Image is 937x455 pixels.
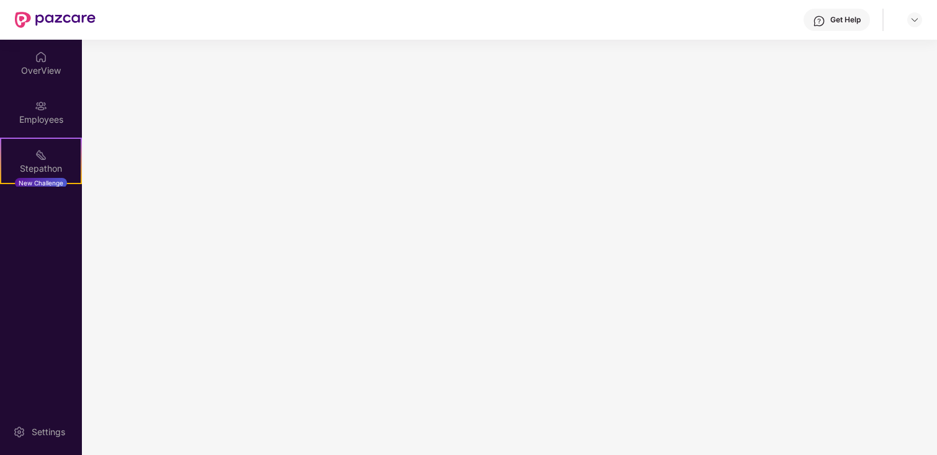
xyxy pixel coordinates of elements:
img: svg+xml;base64,PHN2ZyBpZD0iU2V0dGluZy0yMHgyMCIgeG1sbnM9Imh0dHA6Ly93d3cudzMub3JnLzIwMDAvc3ZnIiB3aW... [13,426,25,438]
img: svg+xml;base64,PHN2ZyBpZD0iRHJvcGRvd24tMzJ4MzIiIHhtbG5zPSJodHRwOi8vd3d3LnczLm9yZy8yMDAwL3N2ZyIgd2... [910,15,920,25]
img: svg+xml;base64,PHN2ZyBpZD0iRW1wbG95ZWVzIiB4bWxucz0iaHR0cDovL3d3dy53My5vcmcvMjAwMC9zdmciIHdpZHRoPS... [35,100,47,112]
img: New Pazcare Logo [15,12,96,28]
img: svg+xml;base64,PHN2ZyBpZD0iSG9tZSIgeG1sbnM9Imh0dHA6Ly93d3cudzMub3JnLzIwMDAvc3ZnIiB3aWR0aD0iMjAiIG... [35,51,47,63]
div: Settings [28,426,69,438]
div: New Challenge [15,178,67,188]
div: Get Help [830,15,861,25]
img: svg+xml;base64,PHN2ZyBpZD0iSGVscC0zMngzMiIgeG1sbnM9Imh0dHA6Ly93d3cudzMub3JnLzIwMDAvc3ZnIiB3aWR0aD... [813,15,825,27]
img: svg+xml;base64,PHN2ZyB4bWxucz0iaHR0cDovL3d3dy53My5vcmcvMjAwMC9zdmciIHdpZHRoPSIyMSIgaGVpZ2h0PSIyMC... [35,149,47,161]
div: Stepathon [1,162,81,175]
